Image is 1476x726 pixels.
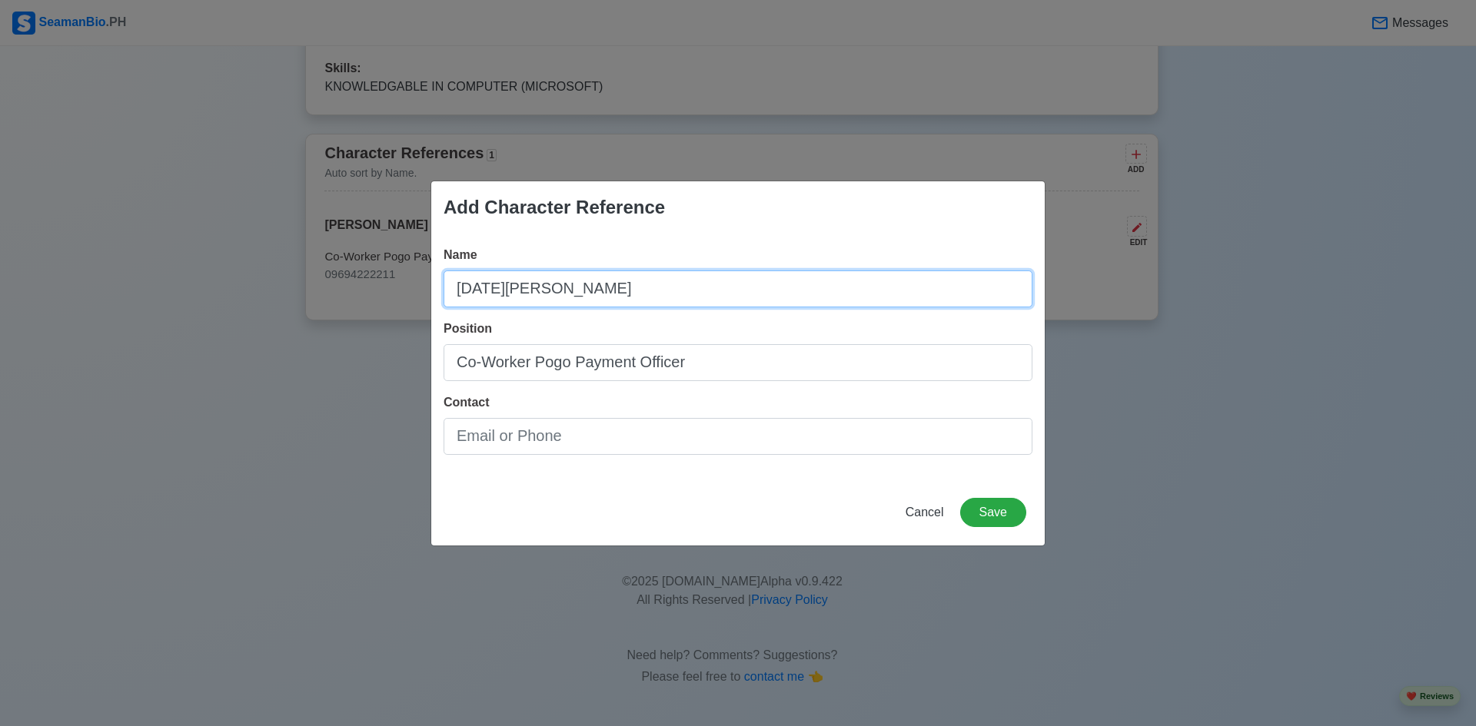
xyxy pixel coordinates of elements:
[960,498,1026,527] button: Save
[444,322,492,335] span: Position
[896,498,954,527] button: Cancel
[444,270,1032,307] input: Type name here...
[444,396,490,409] span: Contact
[444,344,1032,381] input: Ex: Captain
[444,418,1032,455] input: Email or Phone
[444,248,477,261] span: Name
[444,194,665,221] div: Add Character Reference
[906,506,944,519] span: Cancel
